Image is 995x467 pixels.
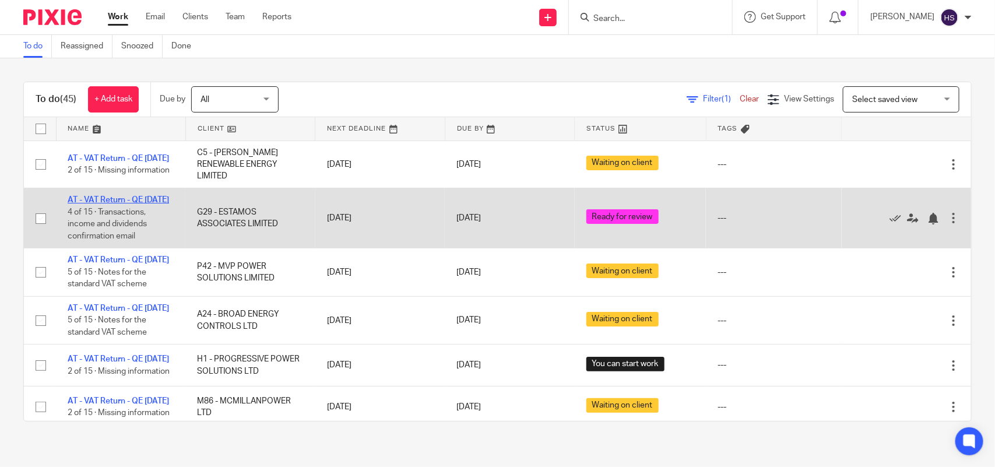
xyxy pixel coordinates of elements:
p: [PERSON_NAME] [870,11,934,23]
a: Email [146,11,165,23]
td: [DATE] [315,188,445,248]
span: Tags [718,125,738,132]
td: P42 - MVP POWER SOLUTIONS LIMITED [185,248,315,296]
span: You can start work [586,357,664,371]
span: Ready for review [586,209,659,224]
div: --- [718,359,829,371]
span: Waiting on client [586,156,659,170]
span: [DATE] [456,214,481,222]
a: + Add task [88,86,139,113]
span: Filter [703,95,740,103]
span: Get Support [761,13,806,21]
span: 2 of 15 · Missing information [68,367,170,375]
span: [DATE] [456,317,481,325]
td: [DATE] [315,345,445,386]
a: AT - VAT Return - QE [DATE] [68,196,169,204]
span: 2 of 15 · Missing information [68,409,170,417]
td: [DATE] [315,248,445,296]
div: --- [718,266,829,278]
span: 5 of 15 · Notes for the standard VAT scheme [68,317,147,337]
a: AT - VAT Return - QE [DATE] [68,397,169,405]
h1: To do [36,93,76,106]
span: [DATE] [456,268,481,276]
td: H1 - PROGRESSIVE POWER SOLUTIONS LTD [185,345,315,386]
td: M86 - MCMILLANPOWER LTD [185,386,315,427]
a: To do [23,35,52,58]
a: AT - VAT Return - QE [DATE] [68,155,169,163]
p: Due by [160,93,185,105]
a: Clear [740,95,759,103]
a: Snoozed [121,35,163,58]
a: AT - VAT Return - QE [DATE] [68,256,169,264]
span: [DATE] [456,160,481,168]
td: G29 - ESTAMOS ASSOCIATES LIMITED [185,188,315,248]
a: Reassigned [61,35,112,58]
span: 5 of 15 · Notes for the standard VAT scheme [68,268,147,289]
span: (1) [722,95,731,103]
a: Work [108,11,128,23]
td: [DATE] [315,296,445,344]
a: Mark as done [889,212,907,224]
td: C5 - [PERSON_NAME] RENEWABLE ENERGY LIMITED [185,141,315,188]
a: AT - VAT Return - QE [DATE] [68,355,169,363]
span: All [201,96,209,104]
a: Reports [262,11,291,23]
span: 4 of 15 · Transactions, income and dividends confirmation email [68,208,147,240]
img: Pixie [23,9,82,25]
input: Search [592,14,697,24]
a: Done [171,35,200,58]
div: --- [718,315,829,326]
span: Waiting on client [586,264,659,278]
span: [DATE] [456,361,481,370]
span: Waiting on client [586,312,659,326]
a: Team [226,11,245,23]
span: 2 of 15 · Missing information [68,166,170,174]
a: Clients [182,11,208,23]
div: --- [718,159,829,170]
a: AT - VAT Return - QE [DATE] [68,304,169,312]
span: Waiting on client [586,398,659,413]
div: --- [718,401,829,413]
span: (45) [60,94,76,104]
img: svg%3E [940,8,959,27]
div: --- [718,212,829,224]
span: Select saved view [852,96,917,104]
span: View Settings [784,95,834,103]
span: [DATE] [456,403,481,411]
td: A24 - BROAD ENERGY CONTROLS LTD [185,296,315,344]
td: [DATE] [315,386,445,427]
td: [DATE] [315,141,445,188]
